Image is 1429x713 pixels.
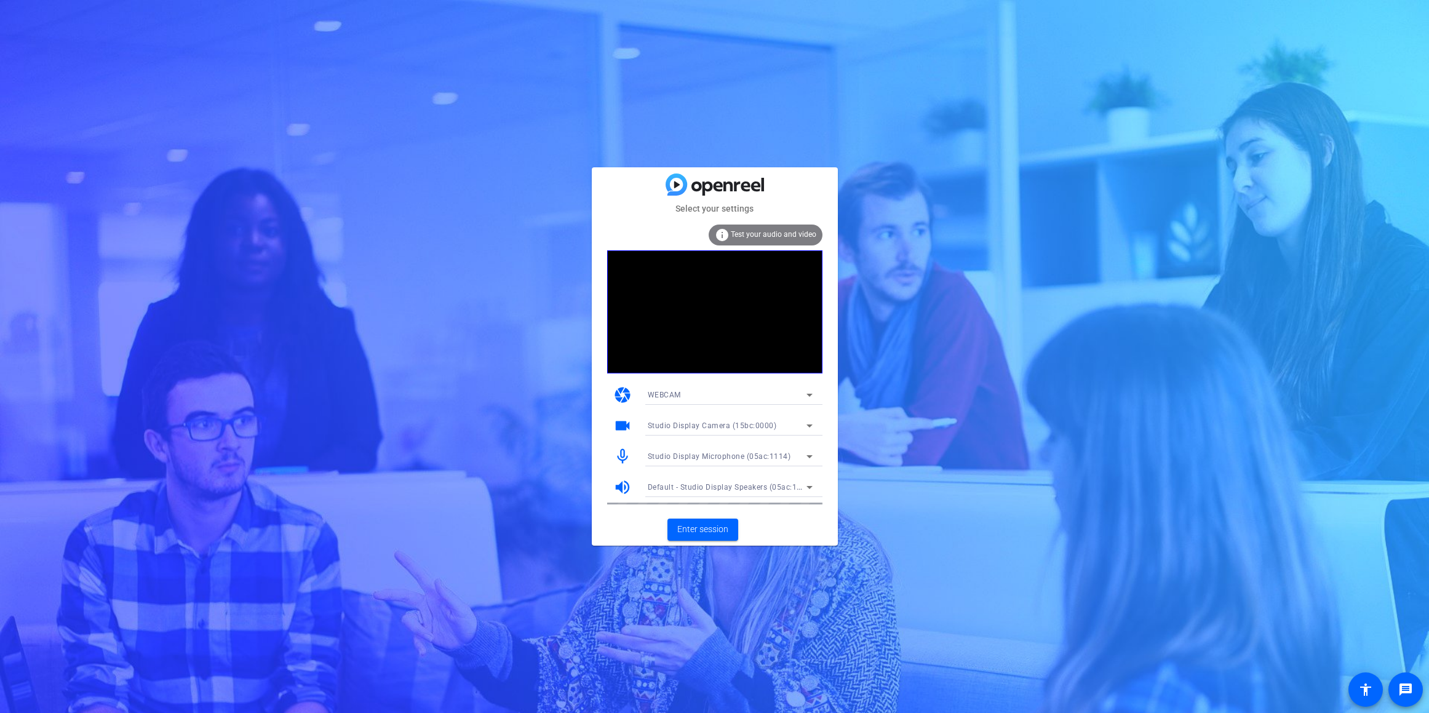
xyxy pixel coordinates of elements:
[1358,682,1373,697] mat-icon: accessibility
[592,202,838,215] mat-card-subtitle: Select your settings
[613,386,632,404] mat-icon: camera
[648,421,777,430] span: Studio Display Camera (15bc:0000)
[677,523,728,536] span: Enter session
[613,478,632,496] mat-icon: volume_up
[1398,682,1413,697] mat-icon: message
[715,228,730,242] mat-icon: info
[666,173,764,195] img: blue-gradient.svg
[731,230,816,239] span: Test your audio and video
[613,447,632,466] mat-icon: mic_none
[613,416,632,435] mat-icon: videocam
[648,482,814,492] span: Default - Studio Display Speakers (05ac:1114)
[648,452,791,461] span: Studio Display Microphone (05ac:1114)
[648,391,681,399] span: WEBCAM
[667,519,738,541] button: Enter session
